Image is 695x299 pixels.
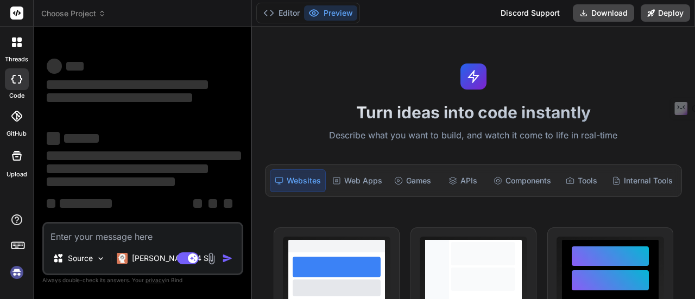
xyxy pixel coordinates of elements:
button: Preview [304,5,357,21]
img: icon [222,253,233,264]
p: Describe what you want to build, and watch it come to life in real-time [258,129,688,143]
span: ‌ [64,134,99,143]
span: ‌ [47,93,192,102]
img: Pick Models [96,254,105,263]
div: Web Apps [328,169,387,192]
p: Always double-check its answers. Your in Bind [42,275,243,285]
label: Upload [7,170,27,179]
h1: Turn ideas into code instantly [258,103,688,122]
span: privacy [146,277,165,283]
span: ‌ [47,164,208,173]
div: Games [389,169,437,192]
p: [PERSON_NAME] 4 S.. [132,253,213,264]
span: ‌ [224,199,232,208]
label: threads [5,55,28,64]
div: Websites [270,169,326,192]
span: ‌ [193,199,202,208]
p: Source [68,253,93,264]
img: signin [8,263,26,282]
button: Download [573,4,634,22]
span: ‌ [47,151,241,160]
img: Claude 4 Sonnet [117,253,128,264]
div: APIs [439,169,486,192]
span: ‌ [47,59,62,74]
span: ‌ [47,199,55,208]
img: attachment [205,252,218,265]
span: ‌ [47,80,208,89]
span: ‌ [47,177,175,186]
div: Discord Support [494,4,566,22]
span: ‌ [208,199,217,208]
button: Editor [259,5,304,21]
div: Tools [558,169,605,192]
div: Internal Tools [608,169,677,192]
span: Choose Project [41,8,106,19]
button: Deploy [641,4,690,22]
div: Components [489,169,555,192]
label: code [9,91,24,100]
span: ‌ [66,62,84,71]
span: ‌ [47,132,60,145]
label: GitHub [7,129,27,138]
span: ‌ [60,199,112,208]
